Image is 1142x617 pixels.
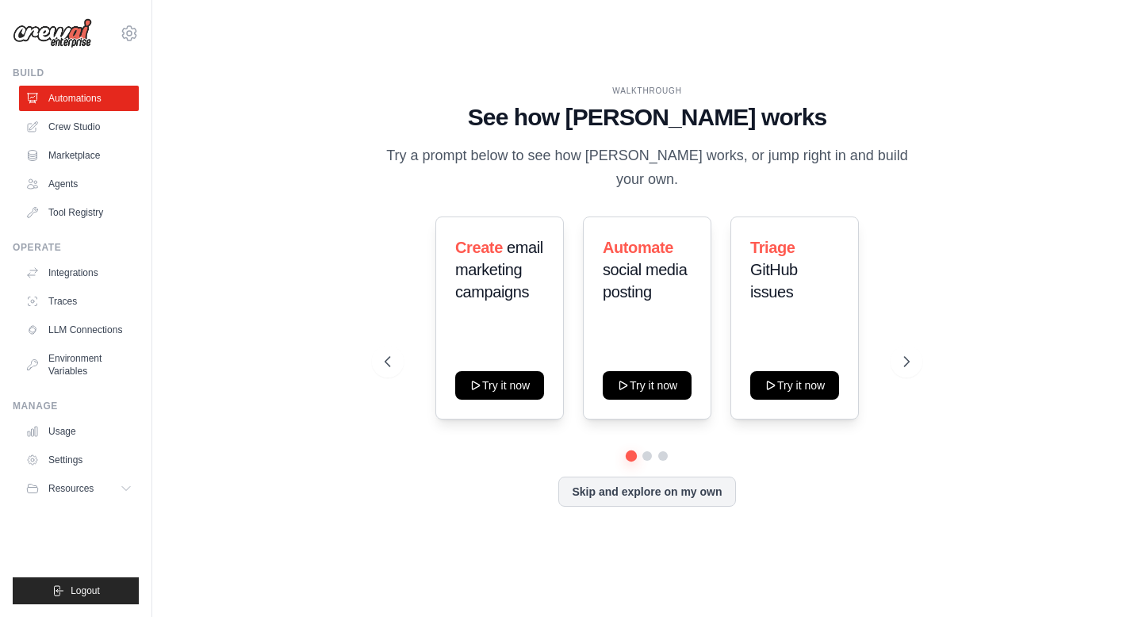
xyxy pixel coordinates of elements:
[13,67,139,79] div: Build
[19,346,139,384] a: Environment Variables
[19,143,139,168] a: Marketplace
[19,289,139,314] a: Traces
[19,171,139,197] a: Agents
[603,261,687,301] span: social media posting
[48,482,94,495] span: Resources
[19,419,139,444] a: Usage
[603,371,692,400] button: Try it now
[385,103,910,132] h1: See how [PERSON_NAME] works
[603,239,673,256] span: Automate
[13,241,139,254] div: Operate
[13,577,139,604] button: Logout
[19,447,139,473] a: Settings
[13,18,92,48] img: Logo
[750,239,795,256] span: Triage
[385,85,910,97] div: WALKTHROUGH
[71,584,100,597] span: Logout
[19,260,139,286] a: Integrations
[19,317,139,343] a: LLM Connections
[385,144,910,191] p: Try a prompt below to see how [PERSON_NAME] works, or jump right in and build your own.
[19,86,139,111] a: Automations
[455,371,544,400] button: Try it now
[558,477,735,507] button: Skip and explore on my own
[13,400,139,412] div: Manage
[455,239,503,256] span: Create
[19,114,139,140] a: Crew Studio
[455,239,543,301] span: email marketing campaigns
[19,476,139,501] button: Resources
[750,261,798,301] span: GitHub issues
[19,200,139,225] a: Tool Registry
[750,371,839,400] button: Try it now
